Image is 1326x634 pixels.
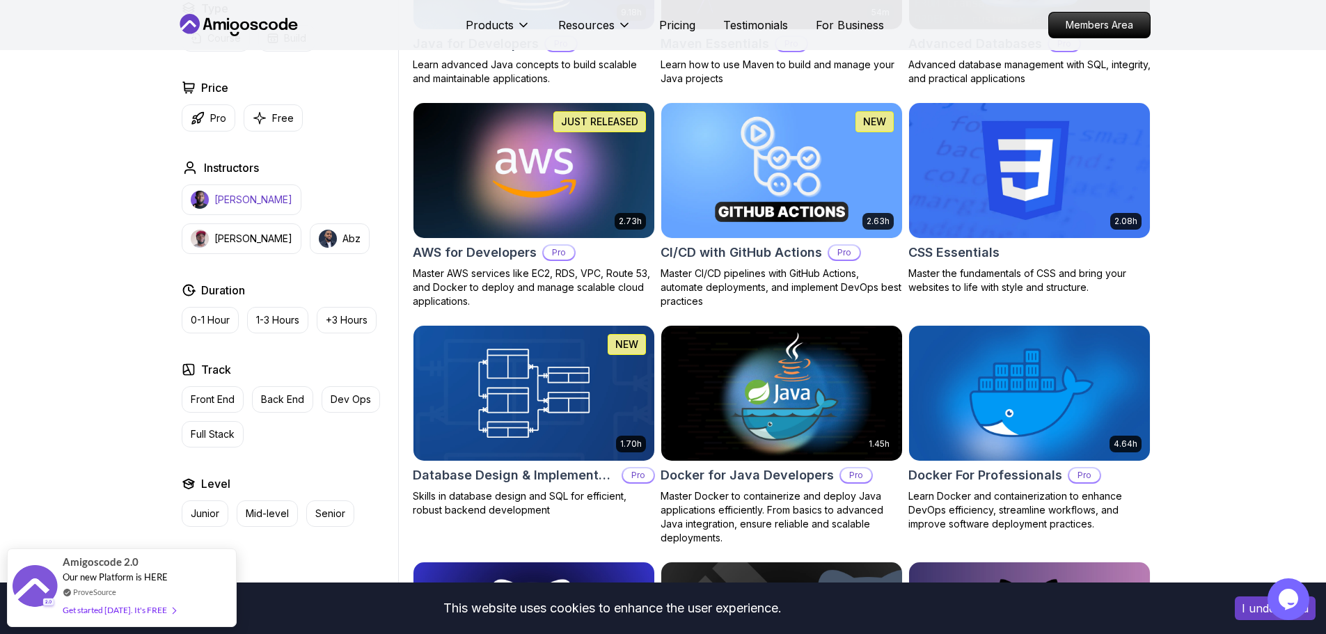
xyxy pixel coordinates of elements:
h2: Price [201,79,228,96]
p: Senior [315,507,345,521]
button: +3 Hours [317,307,377,333]
h2: Database Design & Implementation [413,466,616,485]
button: Resources [558,17,631,45]
button: Pro [182,104,235,132]
p: 2.08h [1114,216,1137,227]
img: Docker For Professionals card [909,326,1150,461]
p: Abz [342,232,361,246]
button: 0-1 Hour [182,307,239,333]
img: Docker for Java Developers card [661,326,902,461]
h2: Docker for Java Developers [661,466,834,485]
p: Front End [191,393,235,406]
button: 1-3 Hours [247,307,308,333]
img: Database Design & Implementation card [413,326,654,461]
button: Back End [252,386,313,413]
button: Junior [182,500,228,527]
a: Docker for Java Developers card1.45hDocker for Java DevelopersProMaster Docker to containerize an... [661,325,903,545]
p: Back End [261,393,304,406]
p: Master Docker to containerize and deploy Java applications efficiently. From basics to advanced J... [661,489,903,545]
a: CSS Essentials card2.08hCSS EssentialsMaster the fundamentals of CSS and bring your websites to l... [908,102,1151,294]
button: Accept cookies [1235,596,1316,620]
div: This website uses cookies to enhance the user experience. [10,593,1214,624]
a: Docker For Professionals card4.64hDocker For ProfessionalsProLearn Docker and containerization to... [908,325,1151,531]
h2: Instructors [204,159,259,176]
img: CSS Essentials card [909,103,1150,238]
button: Senior [306,500,354,527]
p: +3 Hours [326,313,368,327]
p: Full Stack [191,427,235,441]
p: Junior [191,507,219,521]
p: Learn advanced Java concepts to build scalable and maintainable applications. [413,58,655,86]
a: Pricing [659,17,695,33]
p: 2.63h [867,216,890,227]
p: NEW [615,338,638,351]
p: Master the fundamentals of CSS and bring your websites to life with style and structure. [908,267,1151,294]
p: Dev Ops [331,393,371,406]
button: instructor img[PERSON_NAME] [182,223,301,254]
iframe: chat widget [1268,578,1312,620]
p: 1.70h [620,438,642,450]
p: 2.73h [619,216,642,227]
a: ProveSource [73,586,116,598]
p: Mid-level [246,507,289,521]
p: Advanced database management with SQL, integrity, and practical applications [908,58,1151,86]
p: 0-1 Hour [191,313,230,327]
h2: CI/CD with GitHub Actions [661,243,822,262]
button: instructor img[PERSON_NAME] [182,184,301,215]
img: CI/CD with GitHub Actions card [661,103,902,238]
p: [PERSON_NAME] [214,193,292,207]
h2: AWS for Developers [413,243,537,262]
p: Pro [623,468,654,482]
p: Resources [558,17,615,33]
p: Master CI/CD pipelines with GitHub Actions, automate deployments, and implement DevOps best pract... [661,267,903,308]
p: JUST RELEASED [561,115,638,129]
a: AWS for Developers card2.73hJUST RELEASEDAWS for DevelopersProMaster AWS services like EC2, RDS, ... [413,102,655,308]
button: Free [244,104,303,132]
h2: Duration [201,282,245,299]
a: Database Design & Implementation card1.70hNEWDatabase Design & ImplementationProSkills in databas... [413,325,655,517]
p: Skills in database design and SQL for efficient, robust backend development [413,489,655,517]
button: Full Stack [182,421,244,447]
img: instructor img [191,230,209,248]
p: 1.45h [869,438,890,450]
img: AWS for Developers card [413,103,654,238]
span: Amigoscode 2.0 [63,554,139,570]
p: Master AWS services like EC2, RDS, VPC, Route 53, and Docker to deploy and manage scalable cloud ... [413,267,655,308]
p: 4.64h [1114,438,1137,450]
p: Pro [210,111,226,125]
button: Products [466,17,530,45]
p: [PERSON_NAME] [214,232,292,246]
h2: Track [201,361,231,378]
button: Dev Ops [322,386,380,413]
p: Learn Docker and containerization to enhance DevOps efficiency, streamline workflows, and improve... [908,489,1151,531]
img: provesource social proof notification image [13,565,58,610]
p: Pro [829,246,860,260]
p: Members Area [1049,13,1150,38]
p: Products [466,17,514,33]
a: For Business [816,17,884,33]
img: instructor img [191,191,209,209]
p: Pro [544,246,574,260]
p: Pro [1069,468,1100,482]
a: Testimonials [723,17,788,33]
p: Pro [841,468,871,482]
a: CI/CD with GitHub Actions card2.63hNEWCI/CD with GitHub ActionsProMaster CI/CD pipelines with Git... [661,102,903,308]
h2: Level [201,475,230,492]
h2: CSS Essentials [908,243,1000,262]
a: Members Area [1048,12,1151,38]
button: instructor imgAbz [310,223,370,254]
div: Get started [DATE]. It's FREE [63,602,175,618]
p: Free [272,111,294,125]
h2: Docker For Professionals [908,466,1062,485]
button: Front End [182,386,244,413]
p: NEW [863,115,886,129]
p: 1-3 Hours [256,313,299,327]
span: Our new Platform is HERE [63,571,168,583]
img: instructor img [319,230,337,248]
p: Learn how to use Maven to build and manage your Java projects [661,58,903,86]
button: Mid-level [237,500,298,527]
